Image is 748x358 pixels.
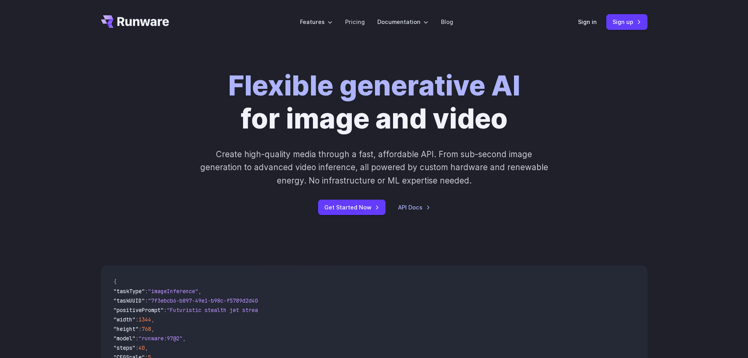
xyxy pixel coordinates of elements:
label: Documentation [377,17,428,26]
p: Create high-quality media through a fast, affordable API. From sub-second image generation to adv... [199,148,549,187]
span: : [145,297,148,304]
a: Get Started Now [318,200,386,215]
a: Go to / [101,15,169,28]
span: : [135,335,139,342]
span: 768 [142,325,151,332]
a: Pricing [345,17,365,26]
span: "width" [113,316,135,323]
span: "7f3ebcb6-b897-49e1-b98c-f5789d2d40d7" [148,297,267,304]
span: 40 [139,344,145,351]
span: 1344 [139,316,151,323]
span: { [113,278,117,285]
span: , [151,316,154,323]
span: , [145,344,148,351]
span: , [198,288,201,295]
span: "steps" [113,344,135,351]
span: "height" [113,325,139,332]
span: "model" [113,335,135,342]
span: "Futuristic stealth jet streaking through a neon-lit cityscape with glowing purple exhaust" [167,307,453,314]
span: "taskType" [113,288,145,295]
span: : [135,316,139,323]
label: Features [300,17,333,26]
h1: for image and video [228,69,520,135]
span: : [164,307,167,314]
a: Sign up [606,14,647,29]
strong: Flexible generative AI [228,69,520,102]
span: "taskUUID" [113,297,145,304]
span: : [145,288,148,295]
span: , [183,335,186,342]
span: : [139,325,142,332]
a: Blog [441,17,453,26]
span: "positivePrompt" [113,307,164,314]
span: : [135,344,139,351]
span: "runware:97@2" [139,335,183,342]
a: Sign in [578,17,597,26]
span: , [151,325,154,332]
a: API Docs [398,203,430,212]
span: "imageInference" [148,288,198,295]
